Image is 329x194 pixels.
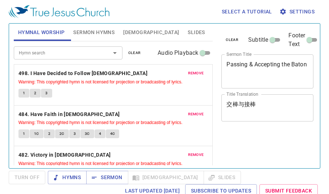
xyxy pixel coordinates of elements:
[110,131,115,137] span: 4C
[218,129,296,187] iframe: from-child
[18,89,29,98] button: 1
[18,28,65,37] span: Hymnal Worship
[30,129,43,138] button: 1C
[99,131,101,137] span: 4
[184,69,208,78] button: remove
[18,69,149,78] button: 498. I Have Decided to Follow [DEMOGRAPHIC_DATA]
[226,101,308,115] textarea: 交棒与接棒
[48,131,50,137] span: 2
[45,90,47,96] span: 3
[48,171,87,184] button: Hymns
[281,7,315,16] span: Settings
[86,171,128,184] button: Sermon
[54,173,81,182] span: Hymns
[9,5,109,18] img: True Jesus Church
[73,28,114,37] span: Sermon Hymns
[23,131,25,137] span: 1
[30,89,41,98] button: 2
[18,161,183,166] small: Warning: This copyrighted hymn is not licensed for projection or broadcasting of lyrics.
[18,150,111,160] b: 482. Victory in [DEMOGRAPHIC_DATA]
[34,131,39,137] span: 1C
[248,36,268,44] span: Subtitle
[18,129,29,138] button: 1
[278,5,317,18] button: Settings
[106,129,120,138] button: 4C
[222,7,272,16] span: Select a tutorial
[110,48,120,58] button: Open
[219,5,275,18] button: Select a tutorial
[18,79,183,84] small: Warning: This copyrighted hymn is not licensed for projection or broadcasting of lyrics.
[188,152,204,158] span: remove
[128,50,141,56] span: clear
[95,129,105,138] button: 4
[124,49,145,57] button: clear
[226,61,308,82] textarea: Passing & Accepting the Baton
[34,90,36,96] span: 2
[158,49,198,57] span: Audio Playback
[92,173,122,182] span: Sermon
[69,129,80,138] button: 3
[18,120,183,125] small: Warning: This copyrighted hymn is not licensed for projection or broadcasting of lyrics.
[44,129,55,138] button: 2
[59,131,64,137] span: 2C
[288,31,305,49] span: Footer Text
[123,28,179,37] span: [DEMOGRAPHIC_DATA]
[221,36,243,44] button: clear
[188,70,204,77] span: remove
[41,89,52,98] button: 3
[18,110,120,119] b: 484. Have Faith in [DEMOGRAPHIC_DATA]
[23,90,25,96] span: 1
[85,131,90,137] span: 3C
[184,110,208,119] button: remove
[188,28,205,37] span: Slides
[18,110,121,119] button: 484. Have Faith in [DEMOGRAPHIC_DATA]
[74,131,76,137] span: 3
[55,129,69,138] button: 2C
[80,129,94,138] button: 3C
[18,150,112,160] button: 482. Victory in [DEMOGRAPHIC_DATA]
[226,37,238,43] span: clear
[188,111,204,117] span: remove
[184,150,208,159] button: remove
[18,69,147,78] b: 498. I Have Decided to Follow [DEMOGRAPHIC_DATA]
